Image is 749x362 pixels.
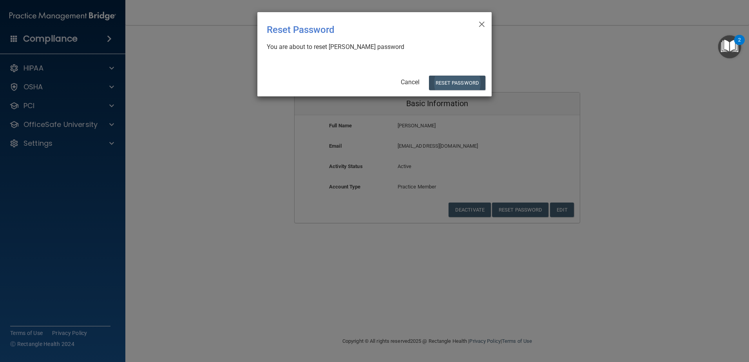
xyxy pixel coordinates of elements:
[478,15,485,31] span: ×
[401,78,420,86] a: Cancel
[718,35,741,58] button: Open Resource Center, 2 new notifications
[267,43,476,51] div: You are about to reset [PERSON_NAME] password
[429,76,485,90] button: Reset Password
[738,40,741,50] div: 2
[267,18,450,41] div: Reset Password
